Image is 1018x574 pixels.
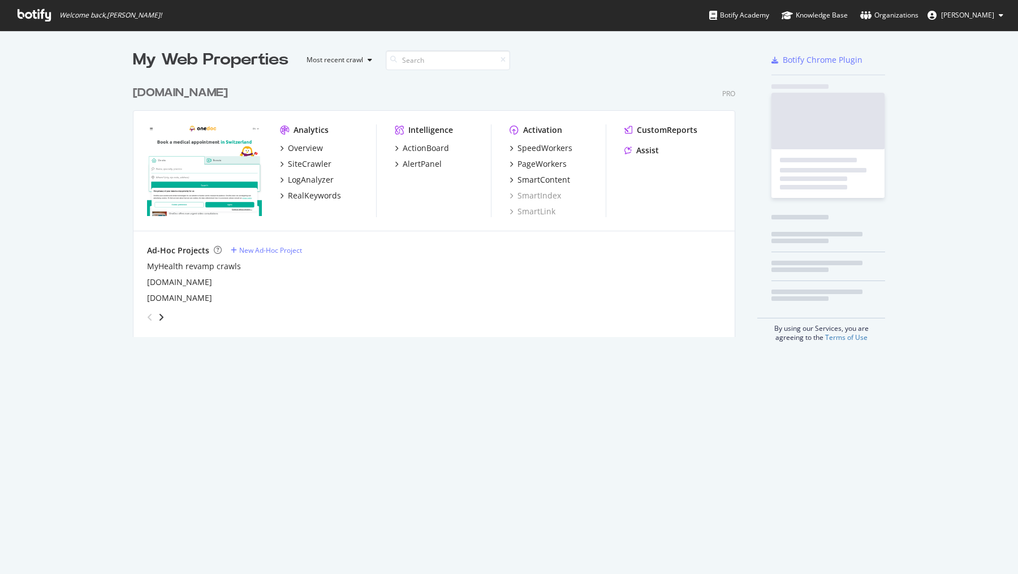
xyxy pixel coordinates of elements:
[510,206,555,217] a: SmartLink
[147,292,212,304] a: [DOMAIN_NAME]
[294,124,329,136] div: Analytics
[297,51,377,69] button: Most recent crawl
[395,158,442,170] a: AlertPanel
[624,145,659,156] a: Assist
[288,190,341,201] div: RealKeywords
[408,124,453,136] div: Intelligence
[782,10,848,21] div: Knowledge Base
[517,158,567,170] div: PageWorkers
[280,158,331,170] a: SiteCrawler
[231,245,302,255] a: New Ad-Hoc Project
[280,174,334,185] a: LogAnalyzer
[157,312,165,323] div: angle-right
[517,174,570,185] div: SmartContent
[523,124,562,136] div: Activation
[288,143,323,154] div: Overview
[143,308,157,326] div: angle-left
[133,49,288,71] div: My Web Properties
[307,57,363,63] div: Most recent crawl
[59,11,162,20] span: Welcome back, [PERSON_NAME] !
[757,318,885,342] div: By using our Services, you are agreeing to the
[280,190,341,201] a: RealKeywords
[386,50,510,70] input: Search
[510,143,572,154] a: SpeedWorkers
[133,71,744,337] div: grid
[783,54,862,66] div: Botify Chrome Plugin
[709,10,769,21] div: Botify Academy
[147,277,212,288] a: [DOMAIN_NAME]
[239,245,302,255] div: New Ad-Hoc Project
[133,85,228,101] div: [DOMAIN_NAME]
[825,333,868,342] a: Terms of Use
[771,54,862,66] a: Botify Chrome Plugin
[288,158,331,170] div: SiteCrawler
[517,143,572,154] div: SpeedWorkers
[510,158,567,170] a: PageWorkers
[637,124,697,136] div: CustomReports
[722,89,735,98] div: Pro
[510,190,561,201] a: SmartIndex
[860,10,918,21] div: Organizations
[280,143,323,154] a: Overview
[403,143,449,154] div: ActionBoard
[403,158,442,170] div: AlertPanel
[133,85,232,101] a: [DOMAIN_NAME]
[395,143,449,154] a: ActionBoard
[941,10,994,20] span: Alexie Barthélemy
[147,245,209,256] div: Ad-Hoc Projects
[918,6,1012,24] button: [PERSON_NAME]
[288,174,334,185] div: LogAnalyzer
[510,174,570,185] a: SmartContent
[147,261,241,272] a: MyHealth revamp crawls
[147,124,262,216] img: onedoc.ch
[624,124,697,136] a: CustomReports
[636,145,659,156] div: Assist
